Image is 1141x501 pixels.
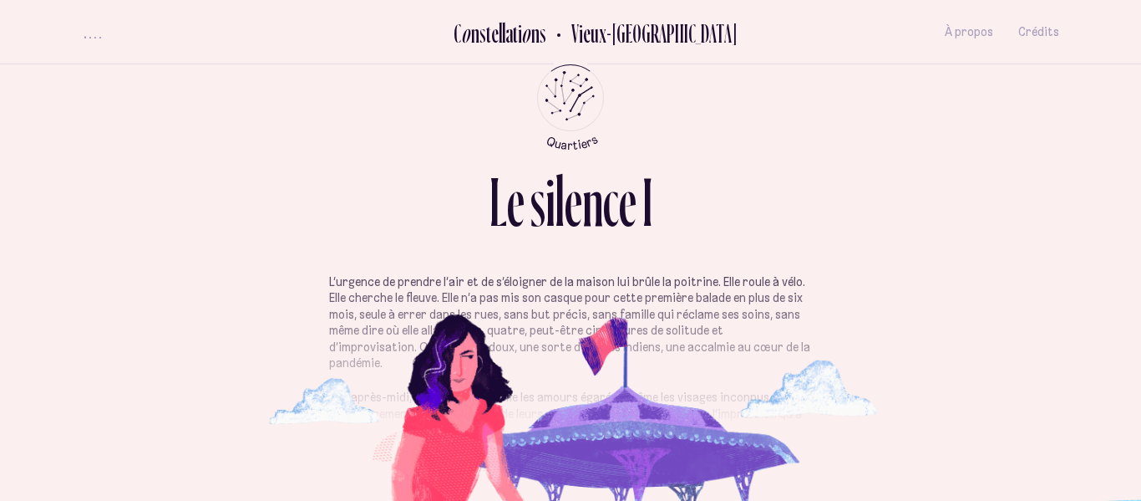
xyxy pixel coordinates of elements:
div: o [521,19,531,47]
span: Crédits [1018,25,1059,39]
div: n [471,19,479,47]
tspan: Quartiers [544,131,600,152]
div: s [479,19,486,47]
div: C [454,19,461,47]
div: c [603,167,619,237]
div: a [505,19,513,47]
button: Crédits [1018,13,1059,52]
div: e [507,167,525,237]
div: l [502,19,505,47]
div: i [518,19,522,47]
span: À propos [945,25,993,39]
div: L [489,167,507,237]
h2: Vieux-[GEOGRAPHIC_DATA] [559,19,738,47]
div: t [486,19,491,47]
button: Retour au menu principal [522,64,620,151]
div: n [582,167,603,237]
div: i [545,167,555,237]
div: e [565,167,582,237]
div: e [491,19,499,47]
div: e [619,167,636,237]
div: s [530,167,545,237]
button: À propos [945,13,993,52]
div: t [513,19,518,47]
div: o [461,19,471,47]
div: n [531,19,540,47]
p: L’urgence de prendre l’air et de s’éloigner de la maison lui brûle la poitrine. Elle roule à vélo... [329,274,812,372]
button: volume audio [82,23,104,41]
div: s [540,19,546,47]
button: Retour au Quartier [546,18,738,46]
div: l [555,167,565,237]
div: I [642,167,652,237]
div: l [499,19,502,47]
